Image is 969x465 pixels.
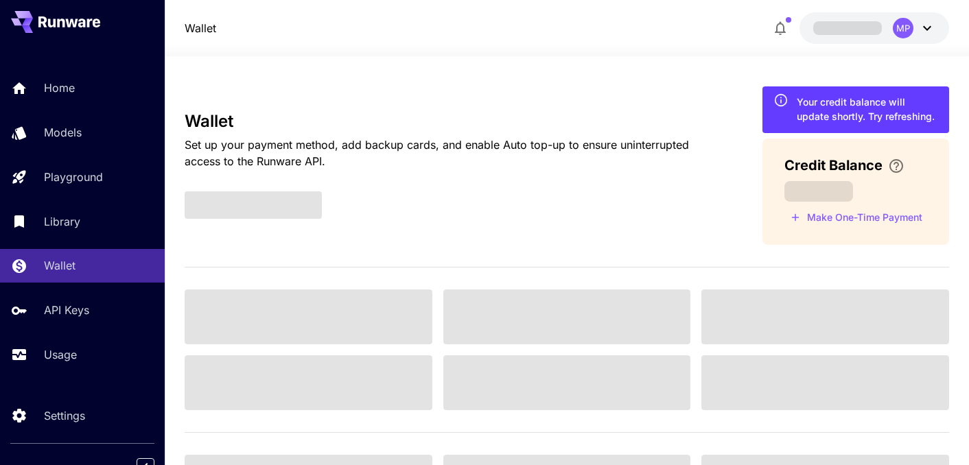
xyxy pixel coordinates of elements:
p: Wallet [44,257,75,274]
div: MP [893,18,913,38]
nav: breadcrumb [185,20,216,36]
p: Library [44,213,80,230]
button: Enter your card details and choose an Auto top-up amount to avoid service interruptions. We'll au... [883,158,910,174]
p: Usage [44,346,77,363]
p: Settings [44,407,85,424]
p: Models [44,124,82,141]
button: Make a one-time, non-recurring payment [784,207,929,228]
p: Playground [44,169,103,185]
span: Credit Balance [784,155,883,176]
p: Set up your payment method, add backup cards, and enable Auto top-up to ensure uninterrupted acce... [185,136,718,169]
p: Home [44,80,75,96]
button: MP [799,12,949,44]
p: API Keys [44,302,89,318]
a: Wallet [185,20,216,36]
div: Your credit balance will update shortly. Try refreshing. [797,95,938,123]
h3: Wallet [185,112,718,131]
